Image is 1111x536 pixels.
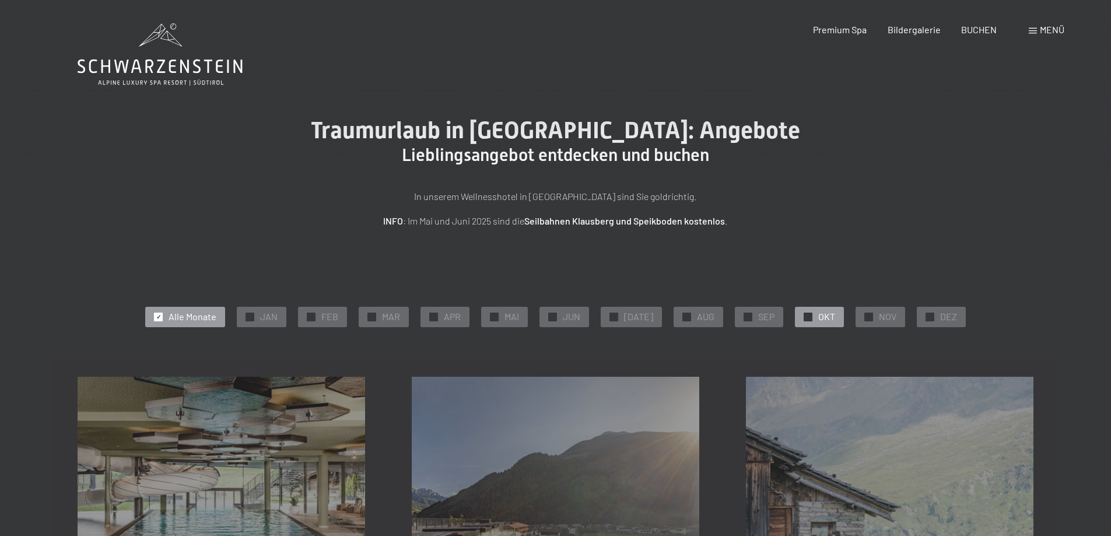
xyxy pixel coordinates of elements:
[432,313,436,321] span: ✓
[961,24,997,35] a: BUCHEN
[888,24,941,35] a: Bildergalerie
[492,313,497,321] span: ✓
[818,310,835,323] span: OKT
[169,310,216,323] span: Alle Monate
[551,313,555,321] span: ✓
[311,117,800,144] span: Traumurlaub in [GEOGRAPHIC_DATA]: Angebote
[264,189,847,204] p: In unserem Wellnesshotel in [GEOGRAPHIC_DATA] sind Sie goldrichtig.
[402,145,709,165] span: Lieblingsangebot entdecken und buchen
[156,313,161,321] span: ✓
[813,24,867,35] a: Premium Spa
[383,215,403,226] strong: INFO
[746,313,751,321] span: ✓
[879,310,896,323] span: NOV
[563,310,580,323] span: JUN
[624,310,653,323] span: [DATE]
[612,313,616,321] span: ✓
[697,310,714,323] span: AUG
[758,310,774,323] span: SEP
[685,313,689,321] span: ✓
[928,313,933,321] span: ✓
[1040,24,1064,35] span: Menü
[504,310,519,323] span: MAI
[806,313,811,321] span: ✓
[524,215,725,226] strong: Seilbahnen Klausberg und Speikboden kostenlos
[940,310,957,323] span: DEZ
[321,310,338,323] span: FEB
[248,313,253,321] span: ✓
[264,213,847,229] p: : Im Mai und Juni 2025 sind die .
[867,313,871,321] span: ✓
[260,310,278,323] span: JAN
[309,313,314,321] span: ✓
[382,310,400,323] span: MAR
[444,310,461,323] span: APR
[370,313,374,321] span: ✓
